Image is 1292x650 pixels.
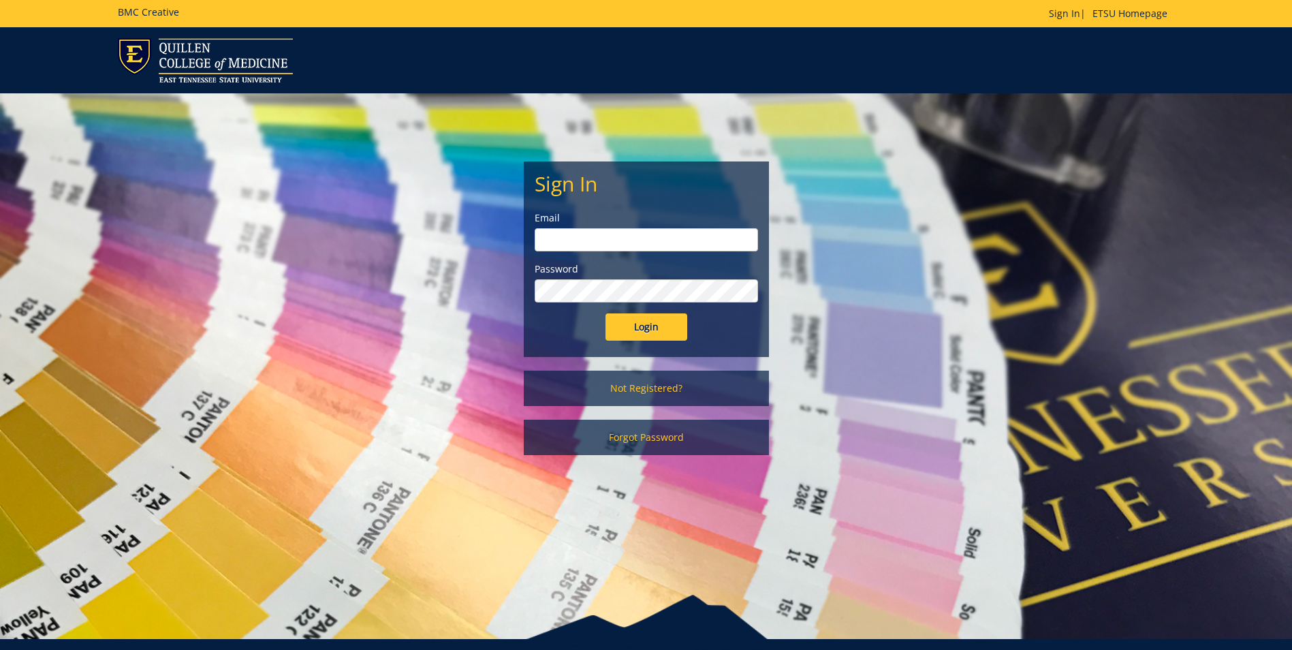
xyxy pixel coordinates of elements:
[1049,7,1080,20] a: Sign In
[118,7,179,17] h5: BMC Creative
[524,371,769,406] a: Not Registered?
[118,38,293,82] img: ETSU logo
[605,313,687,341] input: Login
[535,262,758,276] label: Password
[1086,7,1174,20] a: ETSU Homepage
[1049,7,1174,20] p: |
[535,172,758,195] h2: Sign In
[535,211,758,225] label: Email
[524,420,769,455] a: Forgot Password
